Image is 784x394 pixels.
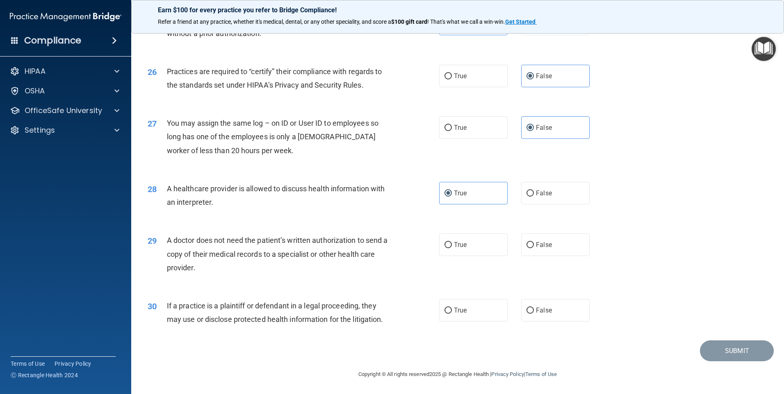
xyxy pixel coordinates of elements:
span: You may assign the same log – on ID or User ID to employees so long has one of the employees is o... [167,119,378,154]
span: True [454,124,467,131]
span: False [536,241,552,249]
a: OSHA [10,86,119,96]
p: Settings [25,125,55,135]
span: Practices are required to “certify” their compliance with regards to the standards set under HIPA... [167,67,382,89]
a: Get Started [505,18,537,25]
input: True [444,125,452,131]
a: OfficeSafe University [10,106,119,115]
span: A healthcare provider is allowed to discuss health information with an interpreter. [167,184,385,206]
span: True [454,306,467,314]
strong: Get Started [505,18,536,25]
span: 26 [148,67,157,77]
span: A doctor does not need the patient’s written authorization to send a copy of their medical record... [167,236,388,272]
span: Appointment reminders are allowed under the HIPAA Privacy Rule without a prior authorization. [167,15,383,37]
input: False [526,242,534,248]
strong: $100 gift card [391,18,427,25]
span: 28 [148,184,157,194]
span: False [536,189,552,197]
input: True [444,308,452,314]
img: PMB logo [10,9,121,25]
a: HIPAA [10,66,119,76]
h4: Compliance [24,35,81,46]
p: OfficeSafe University [25,106,102,115]
button: Open Resource Center [752,37,776,61]
input: True [444,242,452,248]
span: True [454,189,467,197]
span: True [454,241,467,249]
input: True [444,190,452,197]
span: False [536,124,552,131]
span: 27 [148,119,157,129]
p: HIPAA [25,66,46,76]
p: OSHA [25,86,45,96]
div: Copyright © All rights reserved 2025 @ Rectangle Health | | [308,361,607,387]
input: True [444,73,452,79]
a: Terms of Use [525,371,557,377]
span: True [454,72,467,80]
span: False [536,306,552,314]
span: ! That's what we call a win-win. [427,18,505,25]
span: False [536,72,552,80]
input: False [526,125,534,131]
input: False [526,190,534,197]
input: False [526,73,534,79]
span: 30 [148,301,157,311]
span: If a practice is a plaintiff or defendant in a legal proceeding, they may use or disclose protect... [167,301,383,324]
p: Earn $100 for every practice you refer to Bridge Compliance! [158,6,757,14]
a: Privacy Policy [55,360,91,368]
input: False [526,308,534,314]
span: 29 [148,236,157,246]
span: Ⓒ Rectangle Health 2024 [11,371,78,379]
button: Submit [700,340,774,361]
a: Privacy Policy [491,371,524,377]
a: Settings [10,125,119,135]
a: Terms of Use [11,360,45,368]
span: Refer a friend at any practice, whether it's medical, dental, or any other speciality, and score a [158,18,391,25]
